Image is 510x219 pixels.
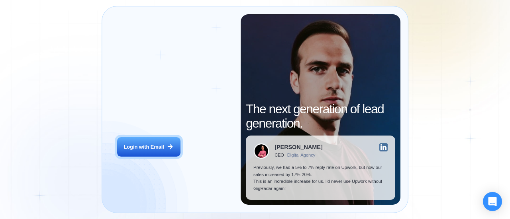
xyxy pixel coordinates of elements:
[117,137,180,157] button: Login with Email
[275,144,322,150] div: [PERSON_NAME]
[253,164,388,192] p: Previously, we had a 5% to 7% reply rate on Upwork, but now our sales increased by 17%-20%. This ...
[124,143,164,151] div: Login with Email
[275,153,284,158] div: CEO
[246,102,395,130] h2: The next generation of lead generation.
[287,153,316,158] div: Digital Agency
[483,192,502,211] div: Open Intercom Messenger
